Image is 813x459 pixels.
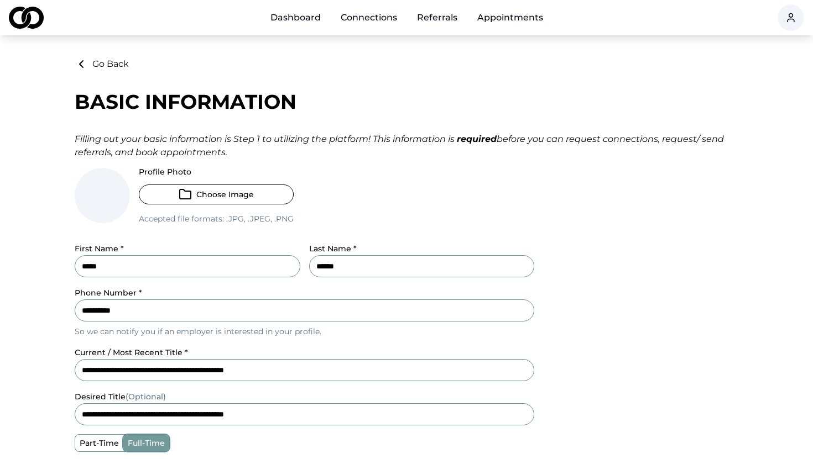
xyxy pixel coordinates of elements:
label: full-time [123,435,169,451]
p: Accepted file formats: [139,213,294,224]
a: Dashboard [262,7,330,29]
p: So we can notify you if an employer is interested in your profile. [75,326,534,337]
a: Appointments [468,7,552,29]
button: Choose Image [139,184,294,204]
div: Basic Information [75,91,738,113]
button: Go Back [75,57,129,71]
label: Last Name * [309,244,357,254]
label: Profile Photo [139,168,294,176]
a: Referrals [408,7,466,29]
span: (Optional) [126,392,166,402]
label: Phone Number * [75,288,142,298]
span: .jpg, .jpeg, .png [224,214,294,224]
img: logo [9,7,44,29]
label: desired title [75,392,166,402]
a: Connections [332,7,406,29]
label: current / most recent title * [75,347,188,357]
strong: required [457,134,497,144]
label: First Name * [75,244,124,254]
label: part-time [75,435,123,451]
nav: Main [262,7,552,29]
div: Filling out your basic information is Step 1 to utilizing the platform! This information is befor... [75,133,738,159]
